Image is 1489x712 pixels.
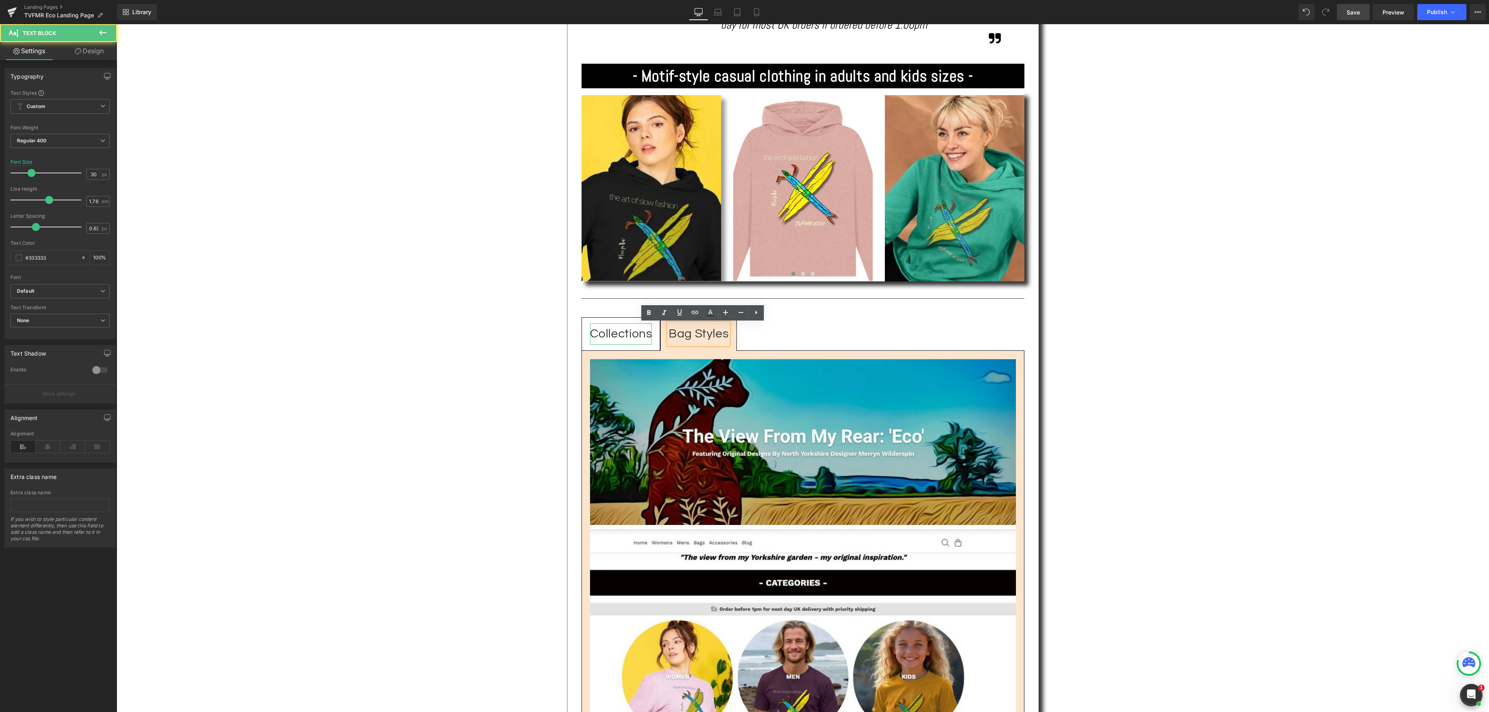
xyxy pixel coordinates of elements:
span: Preview [1383,8,1404,17]
div: Extra class name [10,490,110,495]
a: New Library [117,4,157,20]
button: Publish [1417,4,1466,20]
a: Design [60,42,119,60]
a: Laptop [708,4,728,20]
div: Collections [473,299,536,321]
div: Font [10,275,110,280]
b: None [17,317,29,323]
span: Text Block [23,30,56,36]
p: More settings [43,390,75,398]
div: Alignment [10,410,38,421]
button: More [1470,4,1486,20]
div: Text Styles [10,90,110,96]
a: Tablet [728,4,747,20]
input: Color [25,253,77,262]
div: Text Transform [10,305,110,310]
div: Font Size [10,159,33,165]
span: px [102,226,108,231]
a: Mobile [747,4,766,20]
b: Regular 400 [17,137,47,144]
div: Bag Styles [552,299,612,321]
span: Library [132,8,151,16]
div: If you wish to style particular content element differently, then use this field to add a class n... [10,516,110,547]
div: Alignment [10,431,110,437]
button: Open chatbox [1343,660,1366,682]
div: Typography [10,69,44,80]
iframe: Intercom live chat [1462,685,1481,704]
div: Line Height [10,186,110,192]
a: Landing Pages [24,4,117,10]
span: 1 [1478,685,1485,691]
b: Custom [27,103,45,110]
span: TVFMR Eco Landing Page [24,12,94,19]
button: More settings [5,384,115,403]
div: Letter Spacing [10,213,110,219]
div: % [90,251,109,265]
i: Default [17,288,34,295]
span: Save [1347,8,1360,17]
div: Extra class name [10,469,56,480]
a: Preview [1373,4,1414,20]
div: Font Weight [10,125,110,131]
span: Publish [1427,9,1447,15]
div: Text Color [10,240,110,246]
a: Desktop [689,4,708,20]
button: Undo [1298,4,1314,20]
div: Enable [10,366,84,375]
div: Text Shadow [10,346,46,357]
span: em [102,199,108,204]
span: px [102,172,108,177]
strong: - Motif-style casual clothing in adults and kids sizes - [516,42,857,62]
button: Redo [1318,4,1334,20]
